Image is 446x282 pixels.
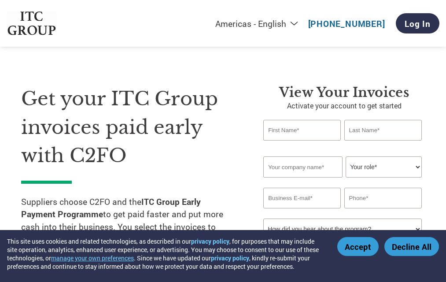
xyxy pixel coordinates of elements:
[344,209,422,215] div: Inavlid Phone Number
[308,18,385,29] a: [PHONE_NUMBER]
[337,237,379,256] button: Accept
[396,13,439,33] a: Log In
[7,237,324,271] div: This site uses cookies and related technologies, as described in our , for purposes that may incl...
[263,188,341,208] input: Invalid Email format
[21,85,237,170] h1: Get your ITC Group invoices paid early with C2FO
[263,100,425,111] p: Activate your account to get started
[263,120,341,141] input: First Name*
[263,178,421,184] div: Invalid company name or company name is too long
[344,141,422,153] div: Invalid last name or last name is too long
[263,141,341,153] div: Invalid first name or first name is too long
[346,156,422,178] select: Title/Role
[7,11,57,36] img: ITC Group
[384,237,439,256] button: Decline All
[344,120,422,141] input: Last Name*
[21,196,237,246] p: Suppliers choose C2FO and the to get paid faster and put more cash into their business. You selec...
[344,188,422,208] input: Phone*
[51,254,134,262] button: manage your own preferences
[263,85,425,100] h3: View your invoices
[191,237,229,245] a: privacy policy
[263,156,343,178] input: Your company name*
[211,254,249,262] a: privacy policy
[263,209,341,215] div: Inavlid Email Address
